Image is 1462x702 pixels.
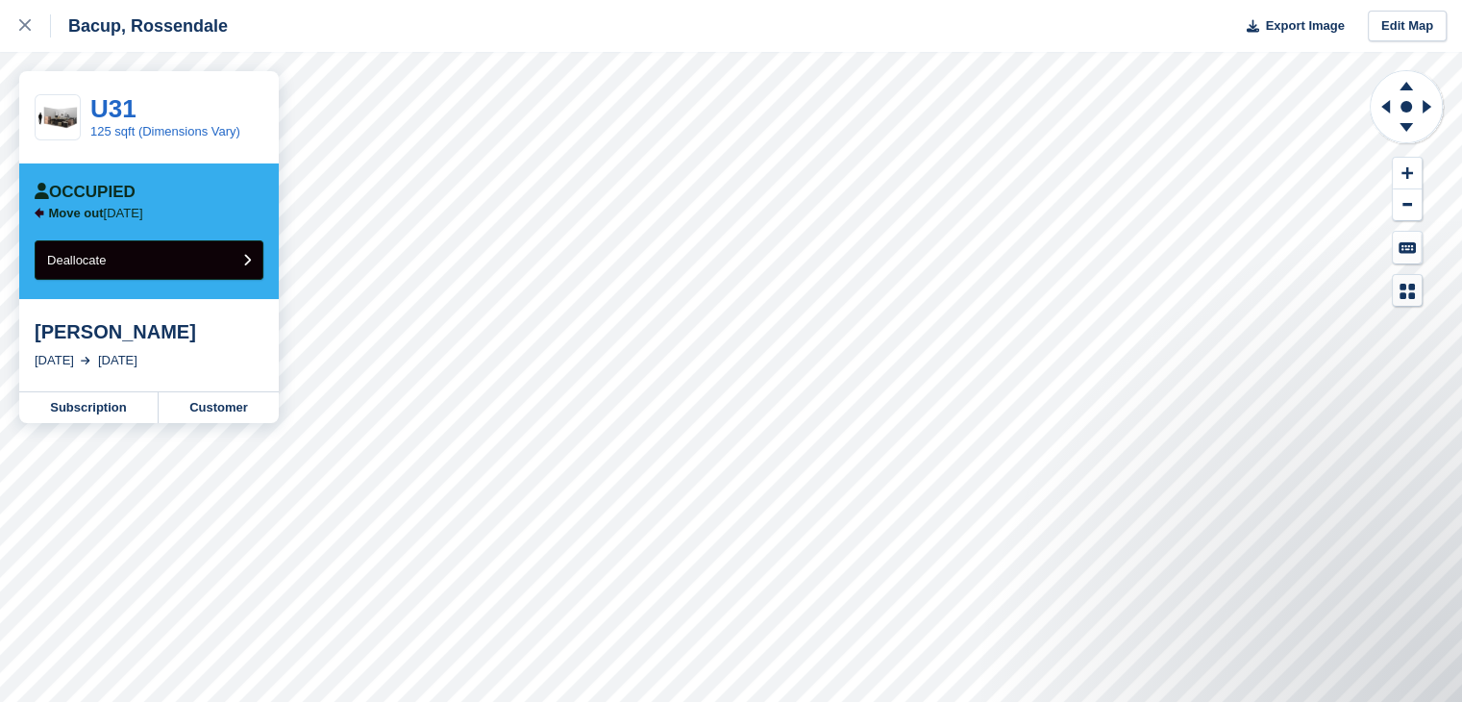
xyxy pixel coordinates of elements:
[98,351,137,370] div: [DATE]
[35,183,136,202] div: Occupied
[159,392,279,423] a: Customer
[1393,232,1422,263] button: Keyboard Shortcuts
[90,94,136,123] a: U31
[90,124,240,138] a: 125 sqft (Dimensions Vary)
[49,206,104,220] span: Move out
[35,320,263,343] div: [PERSON_NAME]
[1265,16,1344,36] span: Export Image
[1368,11,1447,42] a: Edit Map
[35,240,263,280] button: Deallocate
[19,392,159,423] a: Subscription
[81,357,90,364] img: arrow-right-light-icn-cde0832a797a2874e46488d9cf13f60e5c3a73dbe684e267c42b8395dfbc2abf.svg
[1393,158,1422,189] button: Zoom In
[49,206,143,221] p: [DATE]
[1235,11,1345,42] button: Export Image
[35,208,44,218] img: arrow-left-icn-90495f2de72eb5bd0bd1c3c35deca35cc13f817d75bef06ecd7c0b315636ce7e.svg
[51,14,228,38] div: Bacup, Rossendale
[1393,189,1422,221] button: Zoom Out
[35,351,74,370] div: [DATE]
[1393,275,1422,307] button: Map Legend
[47,253,106,267] span: Deallocate
[36,101,80,135] img: 125-sqft-unit.jpg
